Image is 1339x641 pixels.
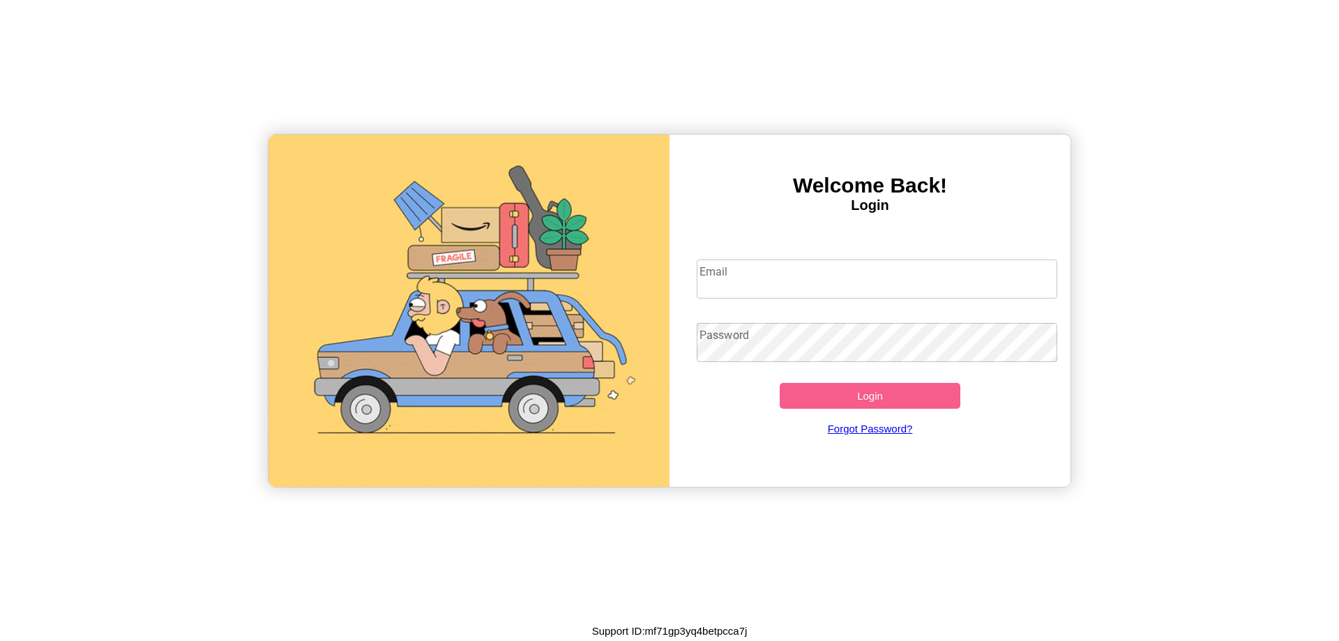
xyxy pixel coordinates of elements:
[780,383,960,409] button: Login
[268,135,669,487] img: gif
[592,621,748,640] p: Support ID: mf71gp3yq4betpcca7j
[669,174,1071,197] h3: Welcome Back!
[690,409,1051,448] a: Forgot Password?
[669,197,1071,213] h4: Login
